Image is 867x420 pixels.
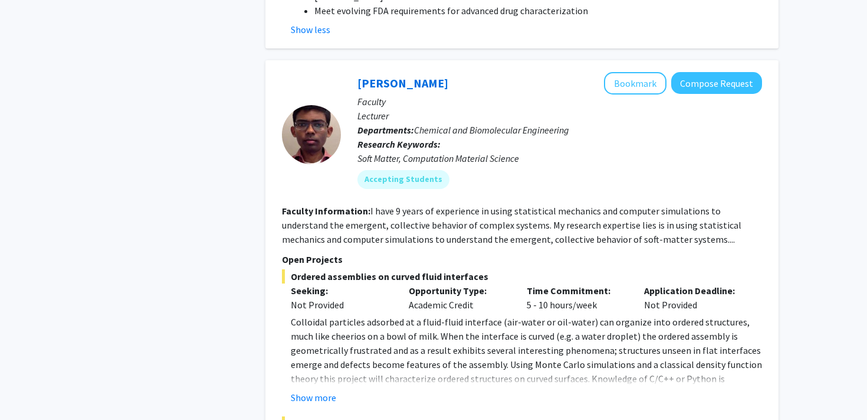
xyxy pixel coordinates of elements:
div: 5 - 10 hours/week [518,284,636,312]
mat-chip: Accepting Students [357,170,449,189]
button: Show less [291,22,330,37]
p: Seeking: [291,284,391,298]
fg-read-more: I have 9 years of experience in using statistical mechanics and computer simulations to understan... [282,205,741,245]
button: Show more [291,390,336,405]
li: Meet evolving FDA requirements for advanced drug characterization [314,4,762,18]
b: Faculty Information: [282,205,370,217]
a: [PERSON_NAME] [357,76,448,90]
button: Add John Edison to Bookmarks [604,72,666,95]
p: Application Deadline: [644,284,744,298]
div: Soft Matter, Computation Material Science [357,151,762,165]
b: Research Keywords: [357,138,441,150]
p: Colloidal particles adsorbed at a fluid-fluid interface (air-water or oil-water) can organize int... [291,315,762,400]
span: Ordered assemblies on curved fluid interfaces [282,269,762,284]
span: Chemical and Biomolecular Engineering [414,124,569,136]
div: Not Provided [635,284,753,312]
iframe: Chat [9,367,50,411]
button: Compose Request to John Edison [671,72,762,94]
div: Not Provided [291,298,391,312]
div: Academic Credit [400,284,518,312]
p: Lecturer [357,109,762,123]
p: Opportunity Type: [409,284,509,298]
b: Departments: [357,124,414,136]
p: Time Commitment: [527,284,627,298]
p: Faculty [357,95,762,109]
p: Open Projects [282,252,762,266]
